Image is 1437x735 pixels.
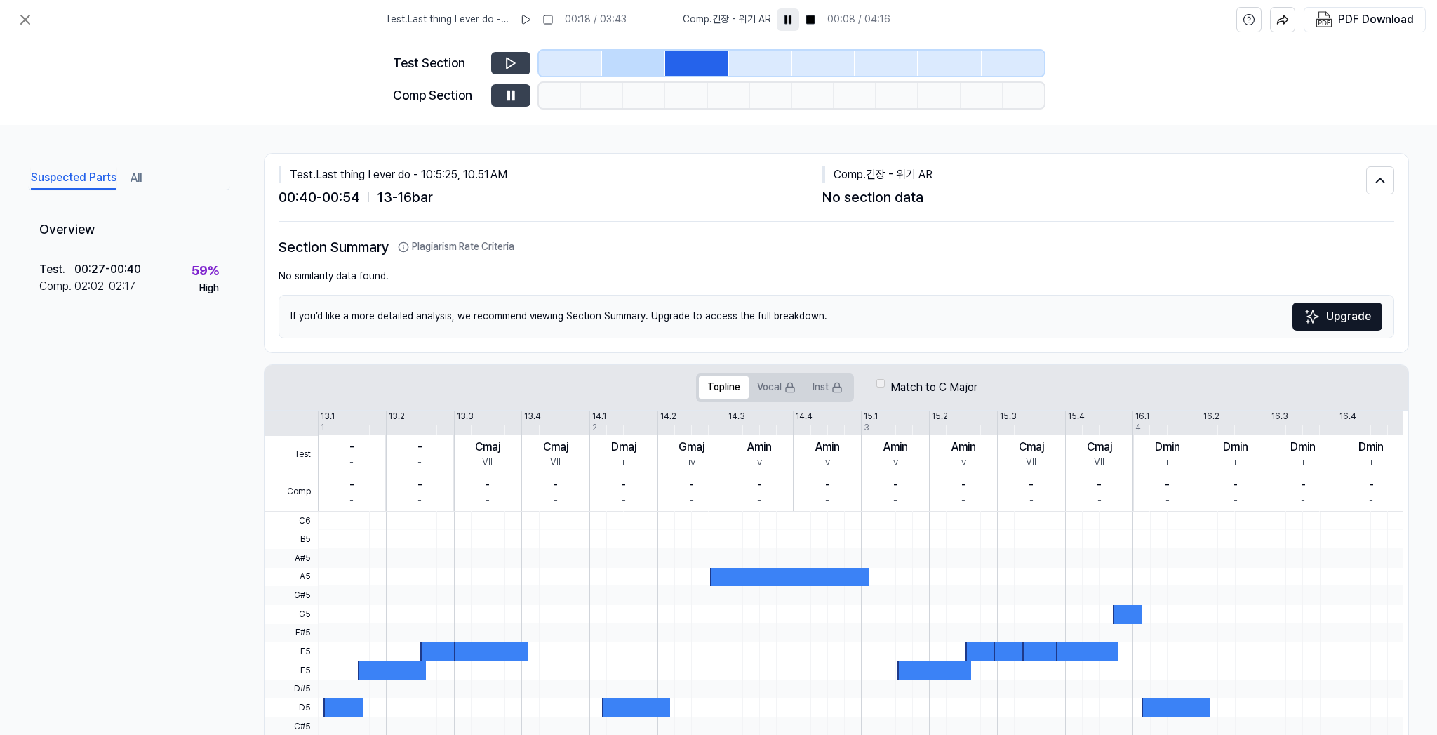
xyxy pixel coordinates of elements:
div: - [1301,494,1305,508]
span: F5 [265,642,318,661]
div: Dmin [1290,439,1316,456]
div: Dmaj [611,439,636,456]
div: 16.2 [1203,411,1219,423]
div: v [893,456,898,470]
div: 14.1 [592,411,606,423]
div: i [1234,456,1236,470]
div: 00:18 / 03:43 [565,13,627,27]
div: Comp Section [393,86,483,106]
div: i [622,456,624,470]
div: - [553,477,558,494]
div: 13.3 [457,411,474,423]
div: - [417,456,422,470]
img: Sparkles [1304,308,1321,325]
div: VII [550,456,561,470]
span: Comp [265,473,318,511]
div: 13.2 [389,411,405,423]
button: Inst [804,376,851,399]
div: Cmaj [1087,439,1112,456]
div: Amin [747,439,772,456]
div: - [961,494,965,508]
a: SparklesUpgrade [1292,303,1382,331]
div: - [1369,494,1373,508]
div: iv [688,456,695,470]
button: help [1236,7,1262,32]
div: v [961,456,966,470]
div: - [417,439,422,456]
div: i [1370,456,1372,470]
div: - [757,494,761,508]
div: - [1234,494,1238,508]
div: 16.1 [1135,411,1149,423]
div: Overview [28,210,230,251]
div: 1 [321,422,324,434]
div: - [417,494,422,508]
div: High [199,282,219,296]
div: VII [1094,456,1104,470]
div: 15.1 [864,411,878,423]
div: Cmaj [543,439,568,456]
div: 14.2 [660,411,676,423]
div: - [961,477,966,494]
div: - [1029,477,1034,494]
div: - [417,477,422,494]
button: Topline [699,376,749,399]
div: Comp . [39,278,74,295]
div: - [622,494,626,508]
div: - [349,477,354,494]
div: - [554,494,558,508]
div: 15.2 [932,411,948,423]
span: A#5 [265,549,318,568]
div: 4 [1135,422,1141,434]
div: If you’d like a more detailed analysis, we recommend viewing Section Summary. Upgrade to access t... [279,295,1394,338]
div: VII [1026,456,1036,470]
span: B5 [265,530,318,549]
button: Upgrade [1292,303,1382,331]
div: v [757,456,762,470]
div: 59 % [192,261,219,282]
div: Amin [883,439,908,456]
div: 15.4 [1068,411,1085,423]
div: No section data [822,186,1366,208]
div: - [893,494,897,508]
div: 14.4 [796,411,813,423]
div: 2 [592,422,597,434]
div: - [1369,477,1374,494]
div: 13.1 [321,411,335,423]
div: i [1302,456,1304,470]
span: Test . Last thing I ever do - 10:5:25, 10.51 AM [385,13,509,27]
div: - [825,494,829,508]
div: Dmin [1358,439,1384,456]
div: - [1029,494,1034,508]
div: - [485,477,490,494]
div: No similarity data found. [279,270,1394,284]
span: C6 [265,512,318,531]
div: 16.4 [1339,411,1356,423]
div: Comp . 긴장 - 위기 AR [822,166,1366,183]
div: - [1301,477,1306,494]
div: 15.3 [1000,411,1017,423]
div: 13.4 [524,411,541,423]
span: G#5 [265,586,318,605]
div: 16.3 [1271,411,1288,423]
div: - [825,477,830,494]
span: G5 [265,605,318,624]
div: - [349,439,354,456]
div: Dmin [1155,439,1180,456]
div: - [621,477,626,494]
button: Plagiarism Rate Criteria [398,240,514,254]
div: - [690,494,694,508]
button: Vocal [749,376,804,399]
span: A5 [265,568,318,587]
div: Cmaj [475,439,500,456]
div: Amin [951,439,976,456]
button: PDF Download [1313,8,1417,32]
h2: Section Summary [279,236,1394,258]
div: Gmaj [679,439,704,456]
span: Test [265,436,318,474]
div: PDF Download [1338,11,1414,29]
div: - [349,494,354,508]
span: 00:40 - 00:54 [279,186,360,208]
button: All [131,167,142,190]
div: - [1165,494,1170,508]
